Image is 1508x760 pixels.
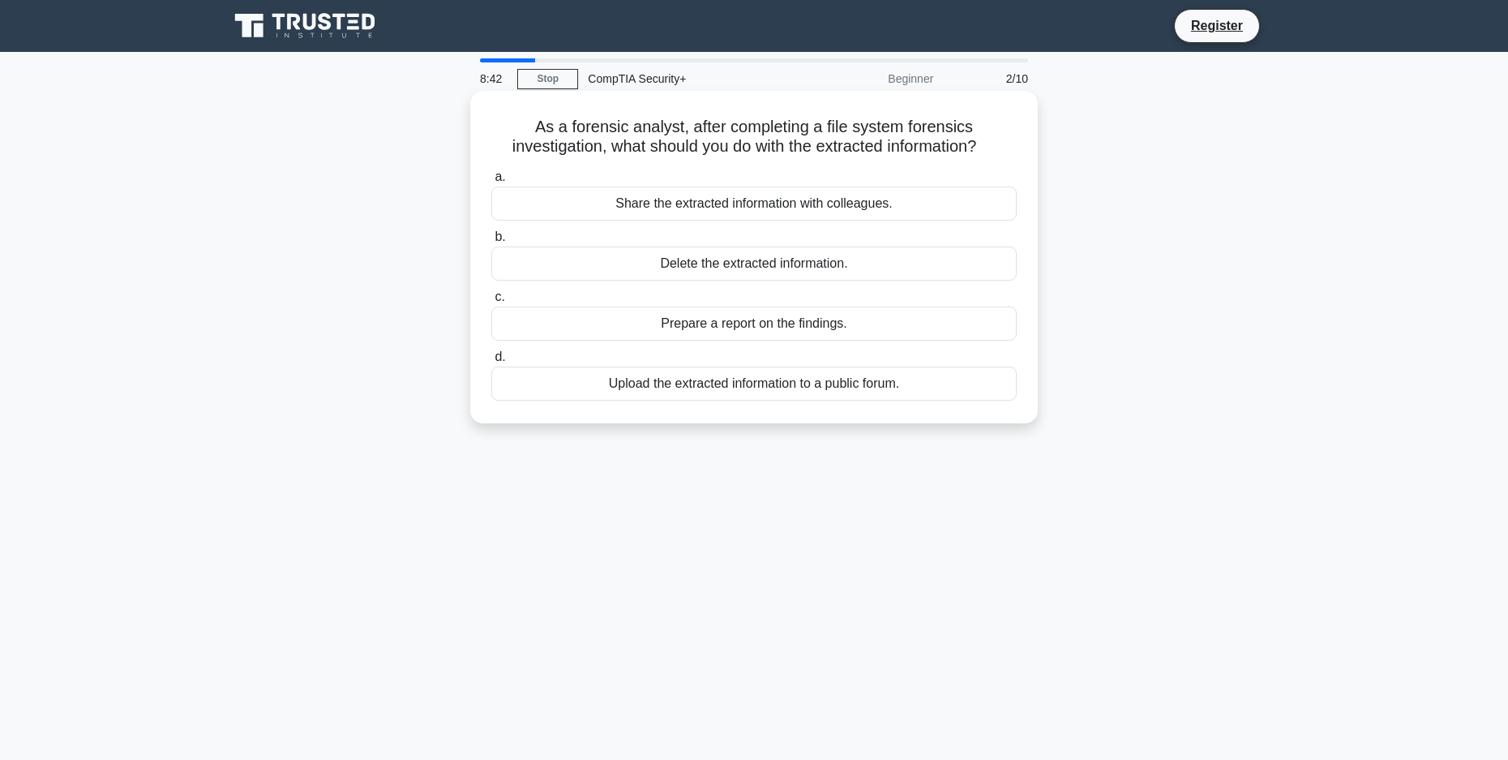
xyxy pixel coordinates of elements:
[491,187,1017,221] div: Share the extracted information with colleagues.
[517,69,578,89] a: Stop
[491,367,1017,401] div: Upload the extracted information to a public forum.
[578,62,801,95] div: CompTIA Security+
[943,62,1038,95] div: 2/10
[801,62,943,95] div: Beginner
[495,350,505,363] span: d.
[470,62,517,95] div: 8:42
[491,247,1017,281] div: Delete the extracted information.
[495,170,505,183] span: a.
[491,307,1017,341] div: Prepare a report on the findings.
[1181,15,1253,36] a: Register
[495,230,505,243] span: b.
[495,290,504,303] span: c.
[490,117,1018,157] h5: As a forensic analyst, after completing a file system forensics investigation, what should you do...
